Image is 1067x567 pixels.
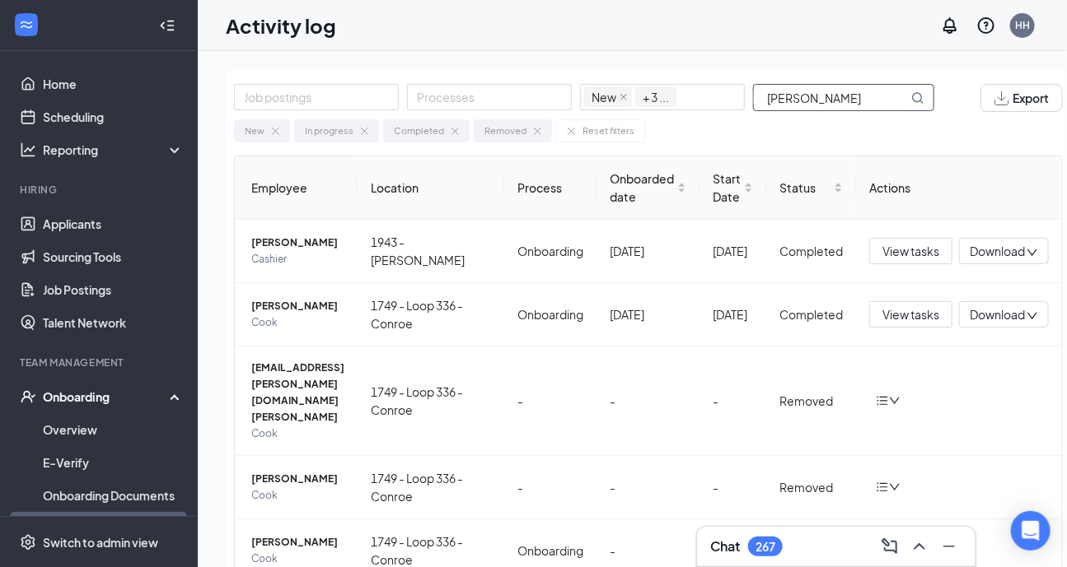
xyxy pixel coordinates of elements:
div: Removed [779,478,843,496]
span: Export [1013,92,1049,104]
td: Onboarding [504,220,597,283]
div: Open Intercom Messenger [1011,511,1051,551]
td: 1943 - [PERSON_NAME] [358,220,504,283]
span: + 3 ... [635,87,676,107]
svg: ChevronUp [910,537,929,556]
span: Cook [251,314,344,331]
span: Download [970,306,1025,323]
span: Start Date [713,170,741,206]
a: Overview [43,413,184,446]
a: Scheduling [43,100,184,133]
span: View tasks [882,305,939,323]
div: [DATE] [713,305,753,323]
span: [PERSON_NAME] [251,298,344,314]
svg: QuestionInfo [976,16,996,35]
div: 267 [756,540,775,554]
td: - [700,456,766,519]
span: close [620,93,628,101]
div: Completed [779,242,843,260]
th: Onboarded date [597,156,700,220]
div: - [610,541,686,560]
span: View tasks [882,242,939,260]
td: - [504,456,597,519]
a: Job Postings [43,273,184,306]
button: Export [980,84,1063,112]
span: bars [876,394,889,407]
button: Minimize [936,533,962,560]
svg: Analysis [20,142,36,158]
div: HH [1015,18,1030,32]
div: Team Management [20,356,180,369]
a: Home [43,67,184,100]
div: Reset filters [583,123,634,138]
td: 1749 - Loop 336 - Conroe [358,456,504,519]
div: [DATE] [713,242,753,260]
div: Completed [779,305,843,323]
div: Removed [779,392,843,410]
button: ComposeMessage [877,533,903,560]
td: - [504,346,597,456]
span: New [592,88,616,106]
button: View tasks [869,301,952,328]
th: Employee [235,156,358,220]
div: Switch to admin view [43,534,158,551]
button: ChevronUp [906,533,933,560]
div: Onboarding [43,388,170,405]
div: Hiring [20,183,180,197]
a: Activity log [43,512,184,545]
div: Removed [484,123,526,138]
span: [PERSON_NAME] [251,471,344,487]
div: - [610,392,686,410]
a: Applicants [43,207,184,240]
span: New [584,87,632,107]
span: + 3 ... [643,88,669,106]
span: Cook [251,551,344,567]
svg: UserCheck [20,388,36,405]
a: E-Verify [43,446,184,479]
svg: WorkstreamLogo [18,16,35,33]
svg: Collapse [159,17,175,34]
div: Reporting [43,142,185,158]
div: [DATE] [610,242,686,260]
span: down [889,395,901,407]
a: Sourcing Tools [43,240,184,273]
span: [PERSON_NAME] [251,534,344,551]
h1: Activity log [226,12,336,40]
span: bars [876,481,889,494]
h3: Chat [710,537,740,555]
div: - [610,478,686,496]
td: 1749 - Loop 336 - Conroe [358,346,504,456]
div: [DATE] [610,305,686,323]
span: Cashier [251,251,344,267]
span: [PERSON_NAME] [251,235,344,251]
svg: Minimize [939,537,959,556]
button: View tasks [869,238,952,264]
span: Download [970,243,1025,260]
span: down [889,481,901,493]
svg: Notifications [940,16,960,35]
th: Start Date [700,156,766,220]
div: New [245,123,264,138]
a: Talent Network [43,306,184,339]
span: Status [779,179,831,197]
th: Process [504,156,597,220]
div: In progress [305,123,353,138]
td: Onboarding [504,283,597,346]
th: Status [766,156,856,220]
span: [EMAIL_ADDRESS][PERSON_NAME][DOMAIN_NAME] [PERSON_NAME] [251,360,344,425]
th: Location [358,156,504,220]
span: Cook [251,425,344,442]
svg: Settings [20,534,36,551]
div: Completed [394,123,444,138]
td: 1749 - Loop 336 - Conroe [358,283,504,346]
a: Onboarding Documents [43,479,184,512]
svg: ComposeMessage [880,537,900,556]
svg: MagnifyingGlass [911,91,924,105]
td: - [700,346,766,456]
th: Actions [856,156,1062,220]
span: Cook [251,487,344,504]
span: Onboarded date [610,170,674,206]
span: down [1027,310,1038,322]
span: down [1027,247,1038,258]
